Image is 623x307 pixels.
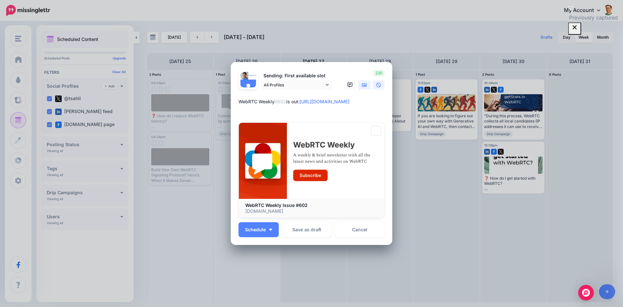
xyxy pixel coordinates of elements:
button: Schedule [238,222,279,237]
div: Open Intercom Messenger [578,285,594,301]
p: [DOMAIN_NAME] [245,208,378,214]
div: WebRTC Weekly is out: [238,98,388,106]
p: Sending: First available slot [261,72,332,80]
a: All Profiles [261,80,332,90]
img: WebRTC Weekly Issue #602 [239,123,384,199]
b: WebRTC Weekly Issue #602 [245,202,308,208]
span: 230 [373,70,385,76]
span: All Profiles [264,82,324,88]
a: Cancel [335,222,385,237]
img: arrow-down-white.png [269,229,272,231]
button: Save as draft [282,222,332,237]
img: portrait-512x512-19370.jpg [240,72,248,80]
img: user_default_image.png [240,80,256,95]
img: 14446026_998167033644330_331161593929244144_n-bsa28576.png [248,72,256,80]
span: Schedule [245,227,266,232]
